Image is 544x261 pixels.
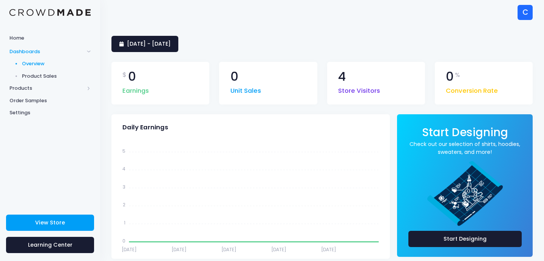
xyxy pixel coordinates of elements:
span: Earnings [122,83,149,96]
tspan: [DATE] [271,246,286,253]
img: Logo [9,9,91,16]
a: Start Designing [422,131,508,138]
span: Daily Earnings [122,124,168,131]
span: Home [9,34,91,42]
a: [DATE] - [DATE] [111,36,178,52]
tspan: 2 [123,201,125,208]
tspan: 4 [122,166,125,172]
span: Overview [22,60,91,68]
tspan: [DATE] [221,246,236,253]
span: 0 [230,71,238,83]
a: Check out our selection of shirts, hoodies, sweaters, and more! [408,140,522,156]
tspan: [DATE] [122,246,137,253]
span: Product Sales [22,72,91,80]
span: Settings [9,109,91,117]
tspan: 0 [122,237,125,244]
a: Start Designing [408,231,522,247]
span: Store Visitors [338,83,380,96]
span: Products [9,84,84,92]
span: 0 [128,71,136,83]
span: Start Designing [422,124,508,140]
tspan: [DATE] [172,246,187,253]
a: Learning Center [6,237,94,253]
tspan: 1 [124,220,125,226]
span: [DATE] - [DATE] [127,40,171,48]
span: % [455,71,460,80]
tspan: 3 [123,183,125,190]
span: Order Samples [9,97,91,104]
span: 4 [338,71,346,83]
span: Conversion Rate [446,83,498,96]
span: 0 [446,71,454,83]
a: View Store [6,215,94,231]
tspan: [DATE] [321,246,336,253]
span: $ [122,71,127,80]
span: Unit Sales [230,83,261,96]
span: Learning Center [28,241,73,249]
span: View Store [35,219,65,226]
span: Dashboards [9,48,84,55]
tspan: 5 [122,147,125,154]
div: C [518,5,533,20]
